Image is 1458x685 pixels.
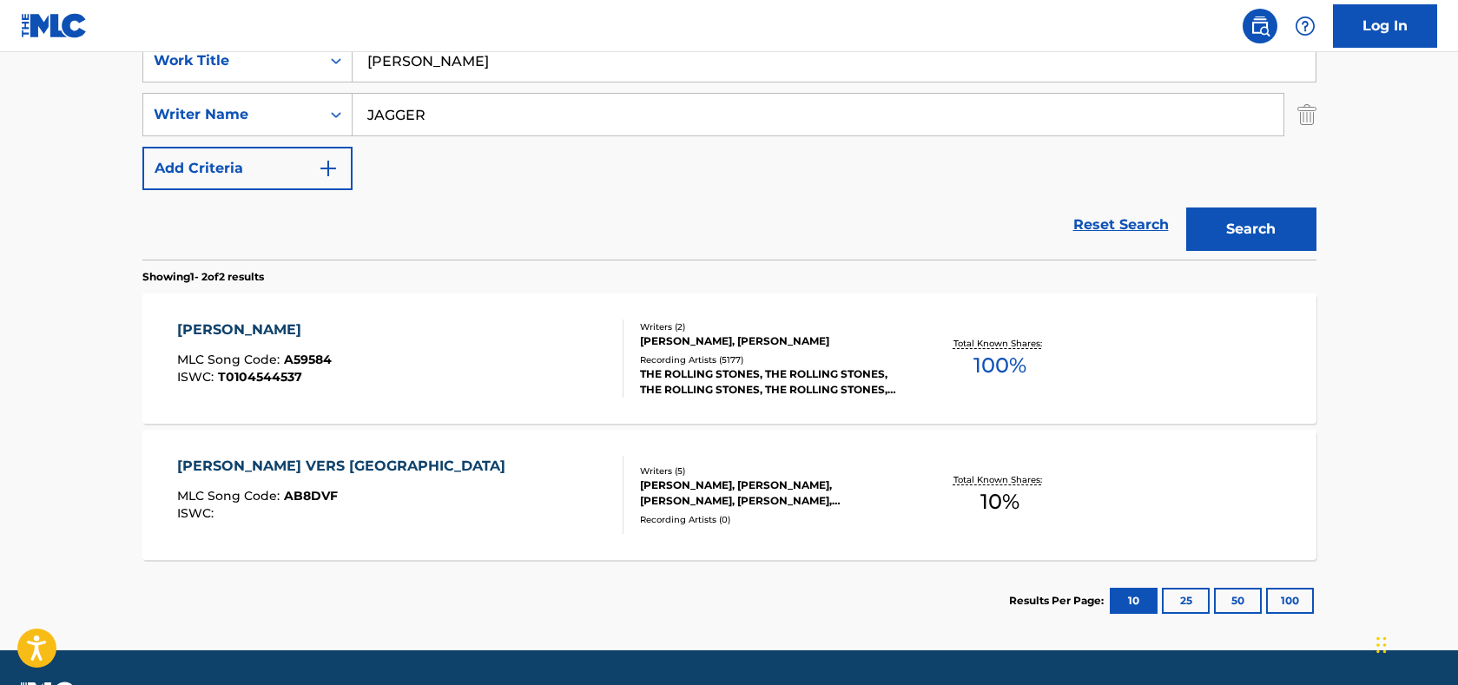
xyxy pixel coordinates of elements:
[640,513,902,526] div: Recording Artists ( 0 )
[284,488,338,504] span: AB8DVF
[142,147,353,190] button: Add Criteria
[1288,9,1323,43] div: Help
[154,50,310,71] div: Work Title
[953,473,1046,486] p: Total Known Shares:
[953,337,1046,350] p: Total Known Shares:
[177,488,284,504] span: MLC Song Code :
[177,456,514,477] div: [PERSON_NAME] VERS [GEOGRAPHIC_DATA]
[1186,207,1316,251] button: Search
[980,486,1019,517] span: 10 %
[1297,93,1316,136] img: Delete Criterion
[177,319,332,340] div: [PERSON_NAME]
[218,369,302,385] span: T0104544537
[318,158,339,179] img: 9d2ae6d4665cec9f34b9.svg
[1333,4,1437,48] a: Log In
[284,352,332,367] span: A59584
[1214,588,1262,614] button: 50
[640,464,902,478] div: Writers ( 5 )
[1162,588,1210,614] button: 25
[1376,619,1387,671] div: Drag
[973,350,1026,381] span: 100 %
[142,430,1316,560] a: [PERSON_NAME] VERS [GEOGRAPHIC_DATA]MLC Song Code:AB8DVFISWC:Writers (5)[PERSON_NAME], [PERSON_NA...
[640,320,902,333] div: Writers ( 2 )
[142,39,1316,260] form: Search Form
[640,366,902,398] div: THE ROLLING STONES, THE ROLLING STONES, THE ROLLING STONES, THE ROLLING STONES, THE ROLLING STONES
[640,333,902,349] div: [PERSON_NAME], [PERSON_NAME]
[1295,16,1316,36] img: help
[177,369,218,385] span: ISWC :
[1371,602,1458,685] iframe: Chat Widget
[1266,588,1314,614] button: 100
[1250,16,1270,36] img: search
[142,293,1316,424] a: [PERSON_NAME]MLC Song Code:A59584ISWC:T0104544537Writers (2)[PERSON_NAME], [PERSON_NAME]Recording...
[1009,593,1108,609] p: Results Per Page:
[1110,588,1158,614] button: 10
[1243,9,1277,43] a: Public Search
[154,104,310,125] div: Writer Name
[142,269,264,285] p: Showing 1 - 2 of 2 results
[640,353,902,366] div: Recording Artists ( 5177 )
[21,13,88,38] img: MLC Logo
[177,505,218,521] span: ISWC :
[1065,206,1178,244] a: Reset Search
[640,478,902,509] div: [PERSON_NAME], [PERSON_NAME], [PERSON_NAME], [PERSON_NAME], [PERSON_NAME]
[177,352,284,367] span: MLC Song Code :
